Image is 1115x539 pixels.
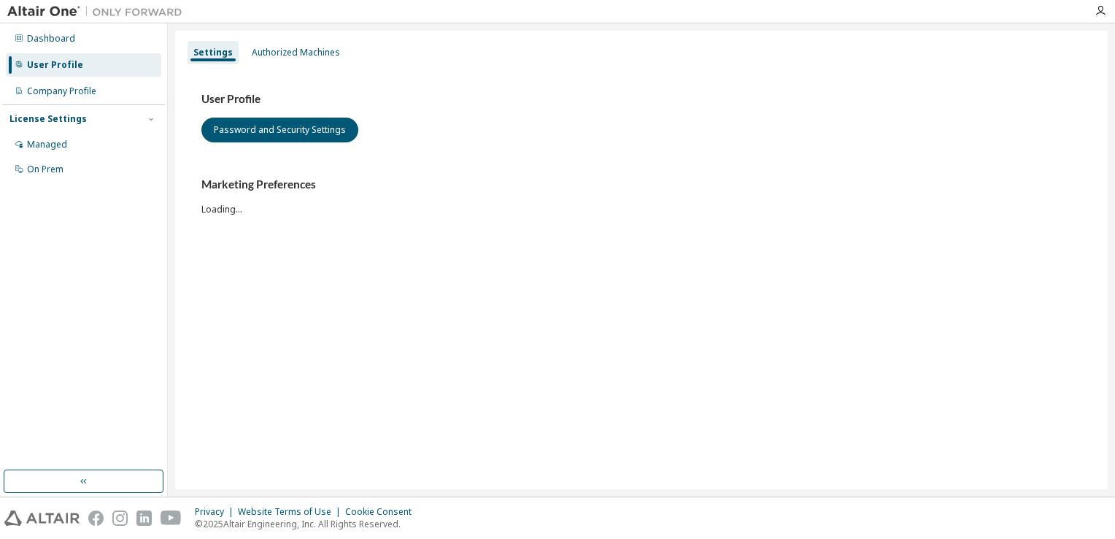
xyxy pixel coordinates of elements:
[112,511,128,526] img: instagram.svg
[27,59,83,71] div: User Profile
[252,47,340,58] div: Authorized Machines
[7,4,190,19] img: Altair One
[136,511,152,526] img: linkedin.svg
[27,33,75,45] div: Dashboard
[27,139,67,150] div: Managed
[193,47,233,58] div: Settings
[238,506,345,518] div: Website Terms of Use
[345,506,420,518] div: Cookie Consent
[201,118,358,142] button: Password and Security Settings
[195,506,238,518] div: Privacy
[161,511,182,526] img: youtube.svg
[88,511,104,526] img: facebook.svg
[201,177,1081,215] div: Loading...
[27,164,63,175] div: On Prem
[201,92,1081,107] h3: User Profile
[27,85,96,97] div: Company Profile
[9,113,87,125] div: License Settings
[195,518,420,530] p: © 2025 Altair Engineering, Inc. All Rights Reserved.
[4,511,80,526] img: altair_logo.svg
[201,177,1081,192] h3: Marketing Preferences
